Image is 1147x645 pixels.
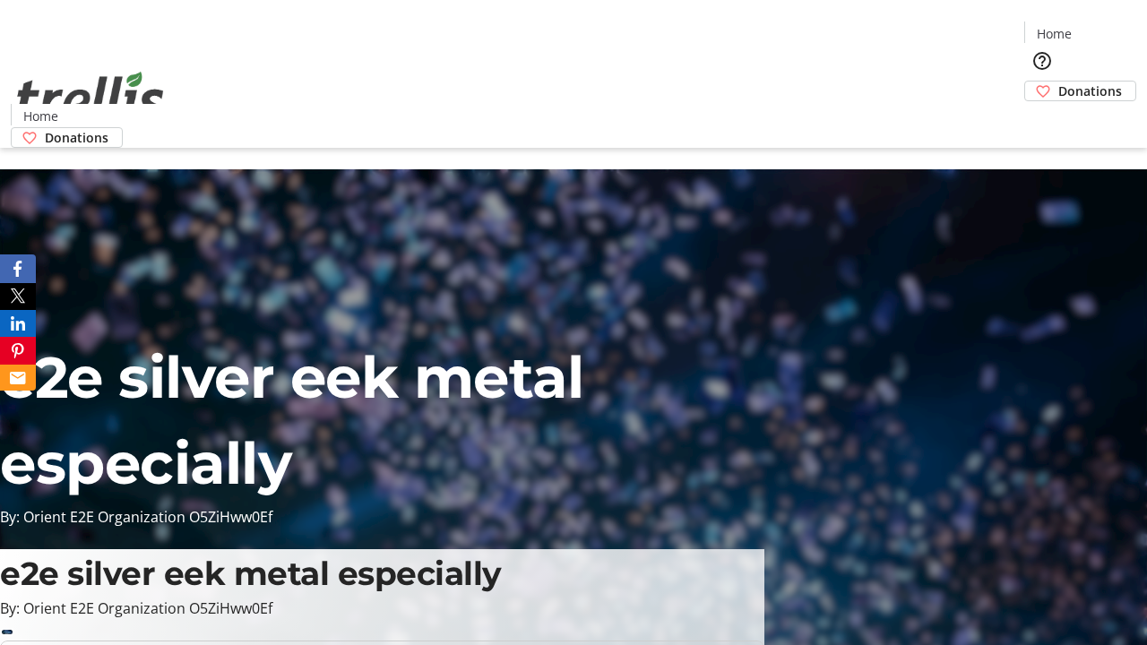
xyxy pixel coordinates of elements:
button: Cart [1024,101,1060,137]
a: Donations [11,127,123,148]
span: Donations [1058,82,1122,100]
span: Home [1037,24,1072,43]
a: Donations [1024,81,1136,101]
span: Home [23,107,58,125]
a: Home [1025,24,1082,43]
a: Home [12,107,69,125]
span: Donations [45,128,108,147]
button: Help [1024,43,1060,79]
img: Orient E2E Organization O5ZiHww0Ef's Logo [11,52,170,142]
